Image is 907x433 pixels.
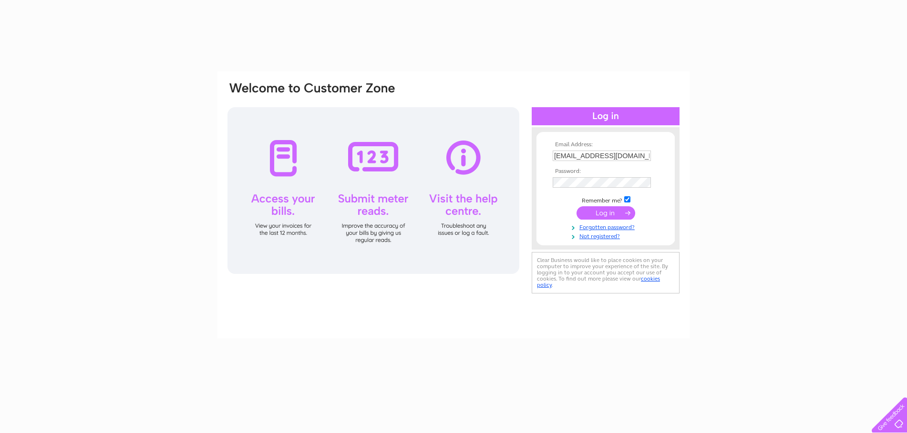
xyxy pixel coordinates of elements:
[577,206,635,220] input: Submit
[550,168,661,175] th: Password:
[553,222,661,231] a: Forgotten password?
[532,252,680,293] div: Clear Business would like to place cookies on your computer to improve your experience of the sit...
[550,195,661,204] td: Remember me?
[553,231,661,240] a: Not registered?
[550,141,661,148] th: Email Address:
[537,275,660,288] a: cookies policy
